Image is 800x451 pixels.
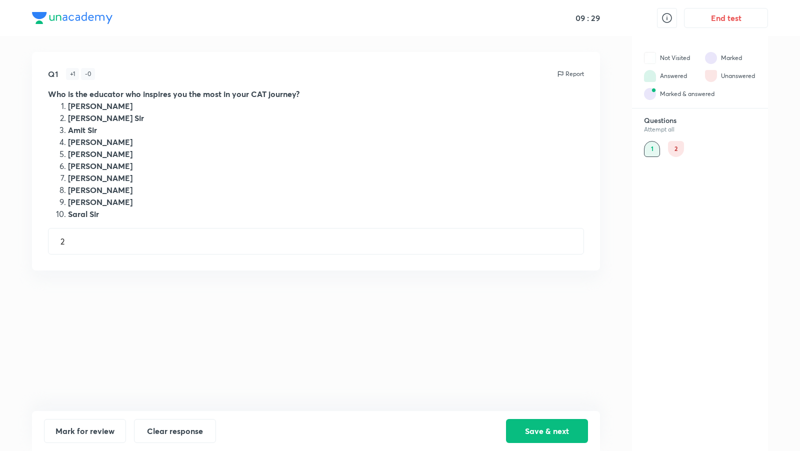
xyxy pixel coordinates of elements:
[705,52,717,64] img: attempt state
[644,141,660,157] div: 1
[68,172,132,183] strong: [PERSON_NAME]
[134,419,216,443] button: Clear response
[684,8,768,28] button: End test
[644,52,656,64] img: attempt state
[68,184,132,195] strong: [PERSON_NAME]
[660,53,690,62] div: Not Visited
[68,136,132,147] strong: [PERSON_NAME]
[644,116,756,125] h6: Questions
[644,126,756,133] div: Attempt all
[721,53,742,62] div: Marked
[660,71,687,80] div: Answered
[48,68,58,80] h5: Q1
[44,419,126,443] button: Mark for review
[506,419,588,443] button: Save & next
[68,208,99,219] strong: Saral Sir
[668,141,684,157] div: 2
[68,124,97,135] strong: Amit Sir
[68,160,132,171] strong: [PERSON_NAME]
[68,196,132,207] strong: [PERSON_NAME]
[573,13,589,23] h5: 09 :
[705,70,717,82] img: attempt state
[68,100,132,111] strong: [PERSON_NAME]
[644,88,656,100] img: attempt state
[48,88,299,99] strong: Who is the educator who inspires you the most in your CAT journey?
[556,70,564,78] img: report icon
[565,69,584,78] p: Report
[589,13,600,23] h5: 29
[660,89,714,98] div: Marked & answered
[81,68,95,80] div: - 0
[68,112,144,123] strong: [PERSON_NAME] Sir
[644,70,656,82] img: attempt state
[721,71,755,80] div: Unanswered
[66,68,79,80] div: + 1
[68,148,132,159] strong: [PERSON_NAME]
[48,228,583,254] input: Type your answer here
